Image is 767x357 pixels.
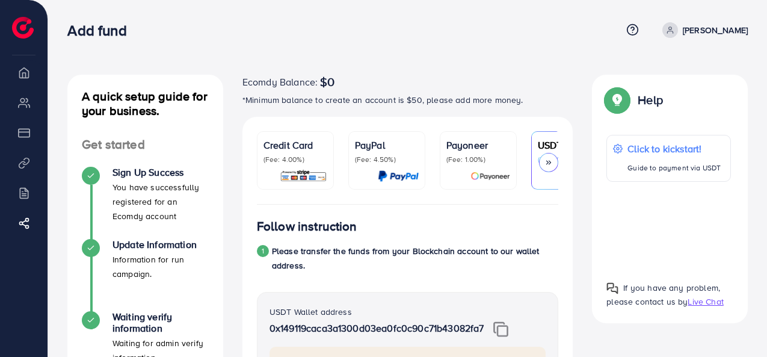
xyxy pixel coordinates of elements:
[627,161,721,175] p: Guide to payment via USDT
[12,17,34,39] img: logo
[493,321,508,337] img: img
[638,93,663,107] p: Help
[263,138,327,152] p: Credit Card
[242,75,318,89] span: Ecomdy Balance:
[280,169,327,183] img: card
[658,22,748,38] a: [PERSON_NAME]
[263,155,327,164] p: (Fee: 4.00%)
[67,239,223,311] li: Update Information
[67,167,223,239] li: Sign Up Success
[446,138,510,152] p: Payoneer
[242,93,573,107] p: *Minimum balance to create an account is $50, please add more money.
[355,138,419,152] p: PayPal
[538,155,602,164] p: (Fee: 0.00%)
[355,155,419,164] p: (Fee: 4.50%)
[112,239,209,250] h4: Update Information
[606,282,720,308] span: If you have any problem, please contact us by
[538,138,602,152] p: USDT
[470,169,510,183] img: card
[683,23,748,37] p: [PERSON_NAME]
[67,89,223,118] h4: A quick setup guide for your business.
[378,169,419,183] img: card
[257,219,357,234] h4: Follow instruction
[446,155,510,164] p: (Fee: 1.00%)
[270,306,352,318] label: USDT Wallet address
[606,282,618,294] img: Popup guide
[112,311,209,334] h4: Waiting verify information
[112,167,209,178] h4: Sign Up Success
[112,180,209,223] p: You have successfully registered for an Ecomdy account
[67,22,136,39] h3: Add fund
[716,303,758,348] iframe: Chat
[272,244,559,273] p: Please transfer the funds from your Blockchain account to our wallet address.
[257,245,269,257] div: 1
[320,75,334,89] span: $0
[627,141,721,156] p: Click to kickstart!
[112,252,209,281] p: Information for run campaign.
[67,137,223,152] h4: Get started
[606,89,628,111] img: Popup guide
[688,296,723,308] span: Live Chat
[270,321,546,337] p: 0x149119caca3a1300d03ea0fc0c90c71b43082fa7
